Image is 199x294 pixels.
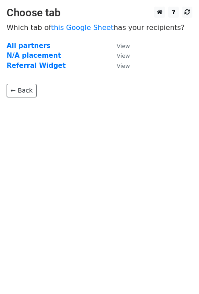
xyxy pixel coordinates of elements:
a: ← Back [7,84,37,97]
a: View [108,62,130,70]
small: View [117,52,130,59]
a: View [108,52,130,60]
p: Which tab of has your recipients? [7,23,192,32]
h3: Choose tab [7,7,192,19]
a: Referral Widget [7,62,66,70]
a: N/A placement [7,52,61,60]
a: All partners [7,42,51,50]
small: View [117,43,130,49]
a: View [108,42,130,50]
a: this Google Sheet [51,23,114,32]
small: View [117,63,130,69]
